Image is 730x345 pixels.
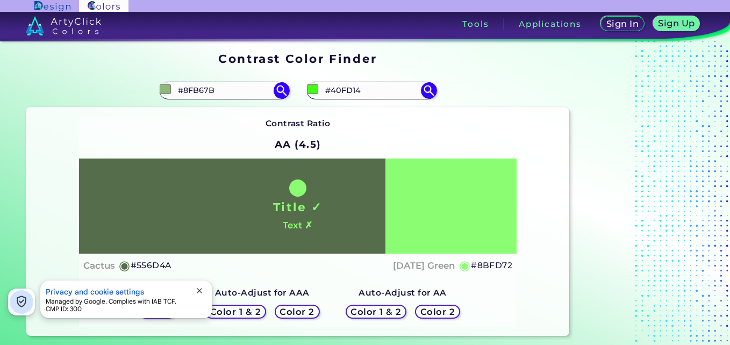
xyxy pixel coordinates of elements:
[83,258,115,274] h4: Cactus
[174,83,274,98] input: type color 1..
[281,307,313,315] h5: Color 2
[131,258,171,272] h5: #556D4A
[353,307,399,315] h5: Color 1 & 2
[270,133,326,156] h2: AA (4.5)
[422,307,454,315] h5: Color 2
[459,259,471,272] h5: ◉
[608,20,638,28] h5: Sign In
[283,218,312,233] h4: Text ✗
[603,17,642,31] a: Sign In
[321,83,421,98] input: type color 2..
[34,1,70,11] img: ArtyClick Design logo
[574,48,708,341] iframe: Advertisement
[462,20,489,28] h3: Tools
[218,51,377,67] h1: Contrast Color Finder
[519,20,582,28] h3: Applications
[26,16,102,35] img: logo_artyclick_colors_white.svg
[119,259,131,272] h5: ◉
[471,258,512,272] h5: #8BFD72
[660,19,693,27] h5: Sign Up
[215,287,310,298] strong: Auto-Adjust for AAA
[421,82,437,98] img: icon search
[212,307,259,315] h5: Color 1 & 2
[393,258,455,274] h4: [DATE] Green
[655,17,698,31] a: Sign Up
[266,118,331,128] strong: Contrast Ratio
[273,199,323,215] h1: Title ✓
[274,82,290,98] img: icon search
[359,287,446,298] strong: Auto-Adjust for AA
